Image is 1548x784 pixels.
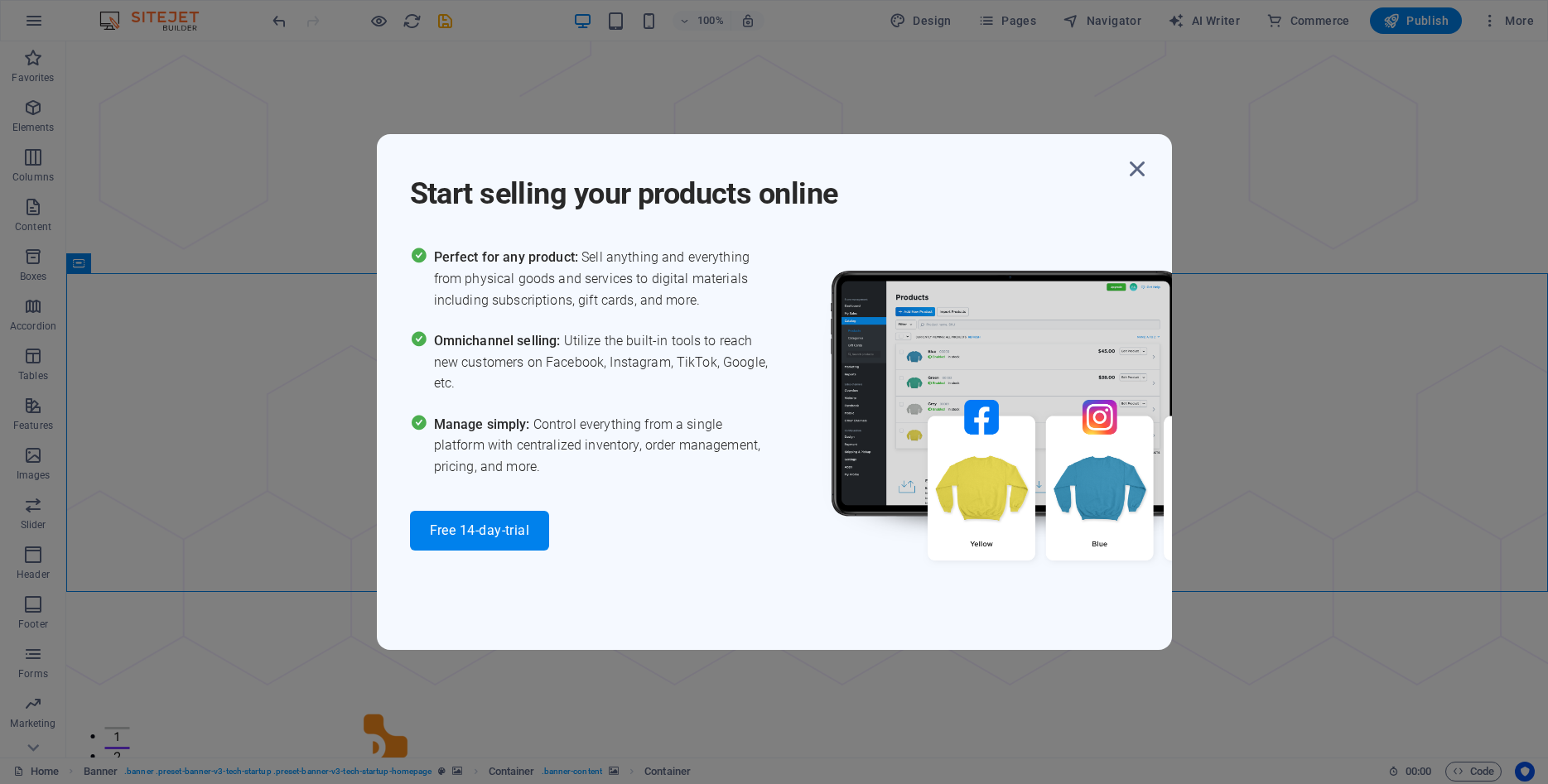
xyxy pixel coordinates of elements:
[434,330,774,394] span: Utilize the built-in tools to reach new customers on Facebook, Instagram, TikTok, Google, etc.
[38,685,63,688] button: 1
[434,416,533,432] span: Manage simply:
[434,249,581,265] span: Perfect for any product:
[410,154,1122,214] h1: Start selling your products online
[38,705,63,708] button: 2
[430,524,530,537] span: Free 14-day-trial
[803,247,1300,608] img: promo_image.png
[434,247,774,310] span: Sell anything and everything from physical goods and services to digital materials including subs...
[434,333,564,349] span: Omnichannel selling:
[410,511,550,551] button: Free 14-day-trial
[434,414,774,478] span: Control everything from a single platform with centralized inventory, order management, pricing, ...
